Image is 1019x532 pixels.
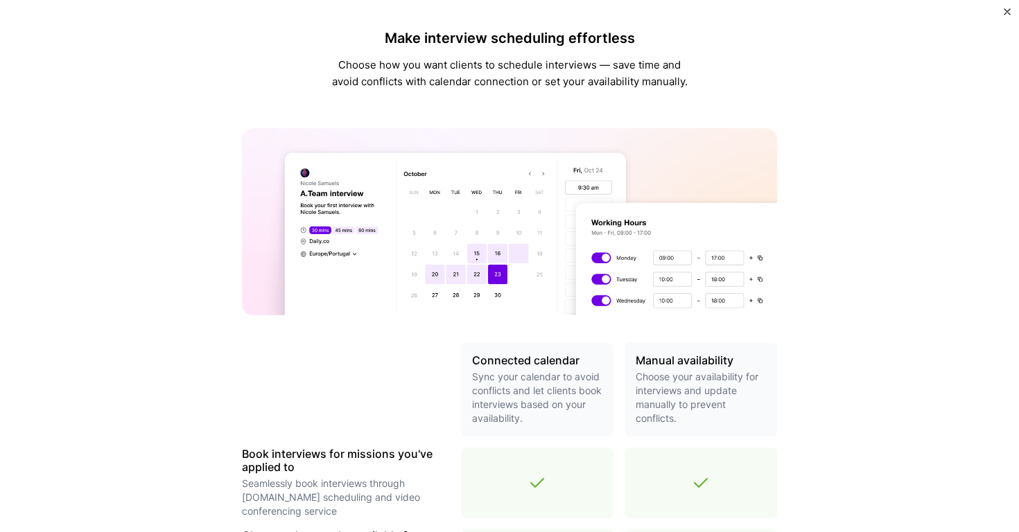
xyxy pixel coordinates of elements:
h3: Book interviews for missions you've applied to [242,447,450,474]
p: Seamlessly book interviews through [DOMAIN_NAME] scheduling and video conferencing service [242,477,450,518]
button: Close [1004,8,1011,23]
h3: Manual availability [636,354,766,367]
img: A.Team calendar banner [242,128,777,315]
h3: Connected calendar [472,354,602,367]
h4: Make interview scheduling effortless [329,30,690,46]
p: Choose your availability for interviews and update manually to prevent conflicts. [636,370,766,425]
p: Sync your calendar to avoid conflicts and let clients book interviews based on your availability. [472,370,602,425]
p: Choose how you want clients to schedule interviews — save time and avoid conflicts with calendar ... [329,57,690,90]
